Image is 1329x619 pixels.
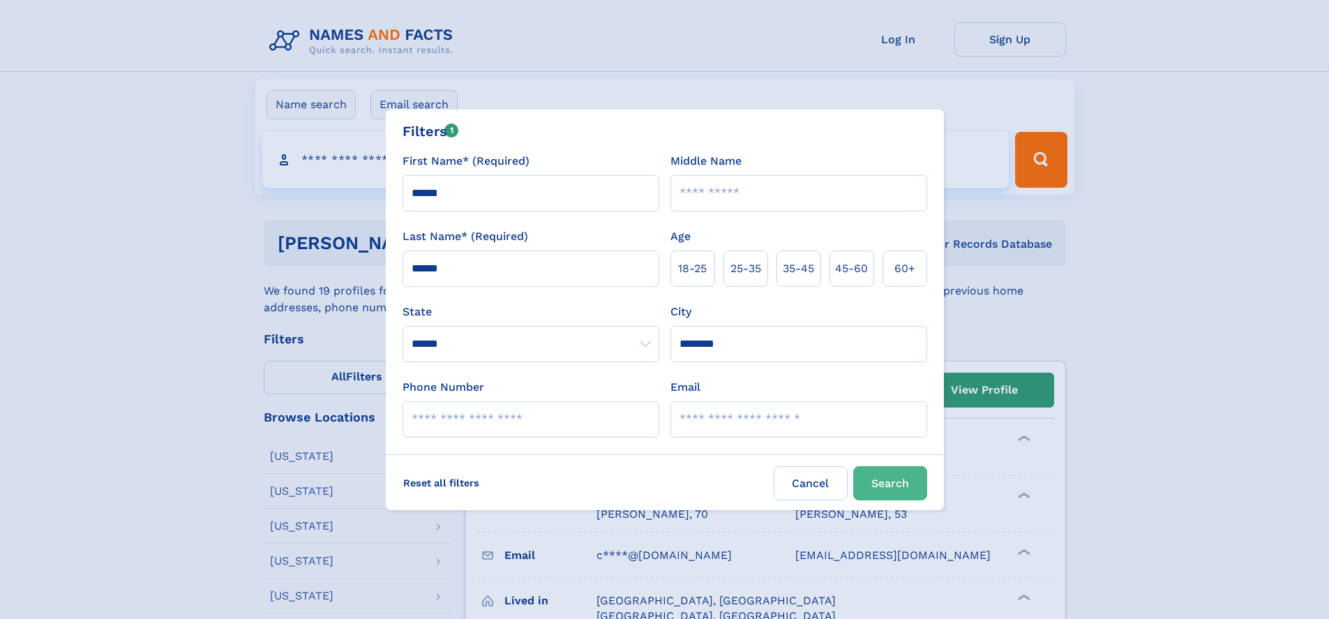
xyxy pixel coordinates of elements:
[835,260,868,277] span: 45‑60
[403,153,530,170] label: First Name* (Required)
[403,379,484,396] label: Phone Number
[774,466,848,500] label: Cancel
[403,304,659,320] label: State
[403,121,459,142] div: Filters
[894,260,915,277] span: 60+
[670,228,691,245] label: Age
[670,304,691,320] label: City
[783,260,814,277] span: 35‑45
[394,466,488,500] label: Reset all filters
[678,260,707,277] span: 18‑25
[670,153,742,170] label: Middle Name
[853,466,927,500] button: Search
[670,379,700,396] label: Email
[730,260,761,277] span: 25‑35
[403,228,528,245] label: Last Name* (Required)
